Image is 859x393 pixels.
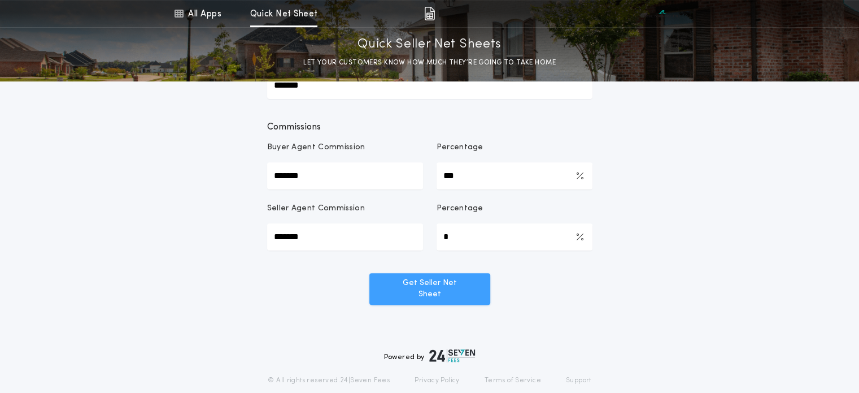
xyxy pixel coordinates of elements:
button: Get Seller Net Sheet [369,273,490,305]
p: Percentage [437,203,483,214]
div: Powered by [384,349,476,362]
input: Buyer Agent Commission [267,162,423,189]
input: Percentage [437,223,592,251]
p: © All rights reserved. 24|Seven Fees [268,376,390,385]
p: Seller Agent Commission [267,203,365,214]
input: Existing Loan Payoff [267,72,592,99]
a: Terms of Service [485,376,541,385]
input: Percentage [437,162,592,189]
img: vs-icon [642,8,682,19]
img: img [424,7,435,20]
p: Percentage [437,142,483,153]
a: Support [566,376,591,385]
a: Privacy Policy [415,376,460,385]
input: Seller Agent Commission [267,223,423,251]
img: logo [429,349,476,362]
p: Buyer Agent Commission [267,142,365,153]
span: Commissions [267,120,592,134]
p: LET YOUR CUSTOMERS KNOW HOW MUCH THEY’RE GOING TO TAKE HOME [303,57,556,68]
p: Quick Seller Net Sheets [357,36,502,54]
